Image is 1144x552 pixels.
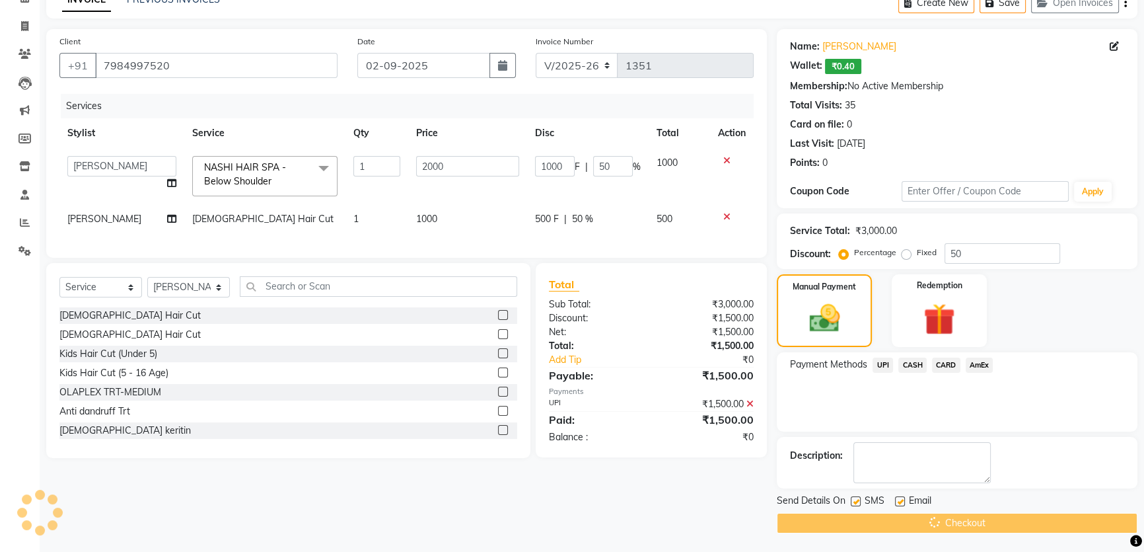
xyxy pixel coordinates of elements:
div: 0 [847,118,852,132]
th: Total [649,118,710,148]
div: ₹1,500.00 [651,412,764,428]
div: ₹3,000.00 [651,297,764,311]
div: Total: [539,339,651,353]
span: Total [549,278,579,292]
input: Search by Name/Mobile/Email/Code [95,53,338,78]
label: Fixed [917,247,937,258]
label: Client [59,36,81,48]
img: _gift.svg [913,299,965,339]
th: Qty [345,118,408,148]
span: Email [909,494,931,510]
div: UPI [539,397,651,411]
label: Percentage [854,247,896,258]
span: [PERSON_NAME] [67,213,141,225]
div: ₹1,500.00 [651,397,764,411]
span: ₹0.40 [825,59,861,74]
a: Add Tip [539,353,670,367]
th: Service [184,118,345,148]
label: Redemption [917,280,962,292]
div: Services [61,94,764,118]
div: Paid: [539,412,651,428]
span: CASH [898,358,927,373]
div: Payments [549,386,754,397]
div: 0 [822,156,828,170]
div: Coupon Code [790,184,902,198]
div: Anti dandruff Trt [59,405,130,418]
div: ₹1,500.00 [651,325,764,339]
span: 500 [657,213,672,225]
a: [PERSON_NAME] [822,40,896,54]
span: F [575,160,580,174]
div: ₹3,000.00 [855,224,897,238]
span: Send Details On [777,494,845,510]
div: Net: [539,325,651,339]
img: _cash.svg [800,301,849,336]
span: Payment Methods [790,358,867,372]
div: ₹1,500.00 [651,311,764,325]
div: Service Total: [790,224,850,238]
span: UPI [873,358,893,373]
span: SMS [865,494,884,510]
label: Manual Payment [793,281,856,293]
div: Membership: [790,79,847,93]
th: Action [710,118,754,148]
span: 1000 [657,157,678,169]
div: Wallet: [790,59,822,74]
span: % [633,160,641,174]
span: 1 [353,213,359,225]
a: x [271,175,277,187]
span: 1000 [416,213,437,225]
label: Date [357,36,375,48]
div: ₹0 [651,430,764,444]
th: Disc [527,118,649,148]
span: AmEx [966,358,993,373]
div: Discount: [539,311,651,325]
button: Apply [1074,182,1112,202]
input: Enter Offer / Coupon Code [902,181,1069,202]
div: Last Visit: [790,137,834,151]
div: Name: [790,40,820,54]
div: ₹1,500.00 [651,368,764,383]
div: Payable: [539,368,651,383]
span: 500 F [535,212,559,226]
div: Description: [790,449,843,463]
div: [DEMOGRAPHIC_DATA] keritin [59,424,191,438]
div: No Active Membership [790,79,1124,93]
span: | [585,160,588,174]
div: Points: [790,156,820,170]
button: +91 [59,53,96,78]
div: Sub Total: [539,297,651,311]
span: CARD [932,358,960,373]
div: 35 [845,99,855,112]
div: Kids Hair Cut (5 - 16 Age) [59,366,168,380]
div: [DEMOGRAPHIC_DATA] Hair Cut [59,309,201,323]
span: | [564,212,567,226]
input: Search or Scan [240,276,517,297]
th: Stylist [59,118,184,148]
span: 50 % [572,212,593,226]
div: [DATE] [837,137,865,151]
div: Discount: [790,247,831,261]
div: ₹0 [670,353,764,367]
label: Invoice Number [536,36,593,48]
span: NASHI HAIR SPA - Below Shoulder [204,161,286,187]
div: Card on file: [790,118,844,132]
div: Balance : [539,430,651,444]
div: ₹1,500.00 [651,339,764,353]
div: Kids Hair Cut (Under 5) [59,347,157,361]
div: OLAPLEX TRT-MEDIUM [59,385,161,399]
th: Price [408,118,527,148]
div: Total Visits: [790,99,842,112]
div: [DEMOGRAPHIC_DATA] Hair Cut [59,328,201,342]
span: [DEMOGRAPHIC_DATA] Hair Cut [192,213,334,225]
